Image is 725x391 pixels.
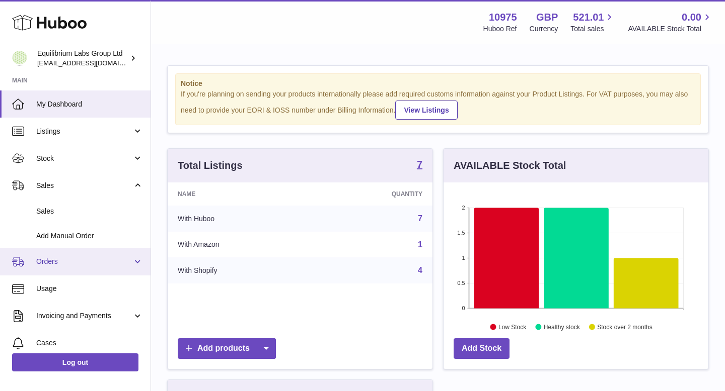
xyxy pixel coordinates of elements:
[181,79,695,88] strong: Notice
[168,206,313,232] td: With Huboo
[418,240,422,249] a: 1
[37,59,148,67] span: [EMAIL_ADDRESS][DOMAIN_NAME]
[457,280,465,286] text: 0.5
[313,182,432,206] th: Quantity
[462,255,465,261] text: 1
[417,159,422,169] strong: 7
[36,100,143,109] span: My Dashboard
[536,11,558,24] strong: GBP
[12,51,27,66] img: huboo@equilibriumlabs.com
[36,257,132,266] span: Orders
[570,24,615,34] span: Total sales
[168,257,313,283] td: With Shopify
[36,311,132,321] span: Invoicing and Payments
[682,11,701,24] span: 0.00
[168,182,313,206] th: Name
[628,11,713,34] a: 0.00 AVAILABLE Stock Total
[462,205,465,211] text: 2
[498,323,527,330] text: Low Stock
[597,323,652,330] text: Stock over 2 months
[454,159,566,172] h3: AVAILABLE Stock Total
[36,127,132,136] span: Listings
[544,323,581,330] text: Healthy stock
[395,101,457,120] a: View Listings
[483,24,517,34] div: Huboo Ref
[418,214,422,223] a: 7
[36,154,132,163] span: Stock
[36,231,143,241] span: Add Manual Order
[530,24,558,34] div: Currency
[12,353,138,371] a: Log out
[36,207,143,216] span: Sales
[573,11,604,24] span: 521.01
[454,338,510,359] a: Add Stock
[36,284,143,294] span: Usage
[181,89,695,120] div: If you're planning on sending your products internationally please add required customs informati...
[168,232,313,258] td: With Amazon
[489,11,517,24] strong: 10975
[628,24,713,34] span: AVAILABLE Stock Total
[457,230,465,236] text: 1.5
[570,11,615,34] a: 521.01 Total sales
[36,338,143,348] span: Cases
[37,49,128,68] div: Equilibrium Labs Group Ltd
[36,181,132,190] span: Sales
[418,266,422,274] a: 4
[417,159,422,171] a: 7
[178,338,276,359] a: Add products
[178,159,243,172] h3: Total Listings
[462,305,465,311] text: 0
